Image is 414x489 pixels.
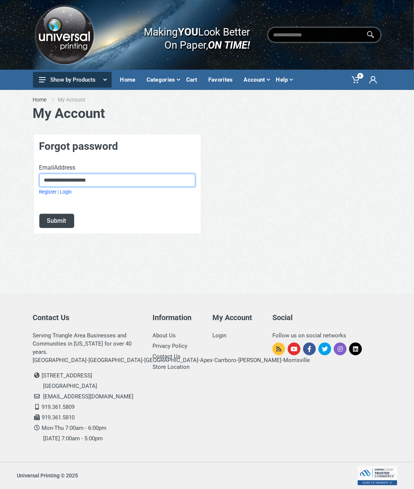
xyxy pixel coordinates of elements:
i: ON TIME! [208,39,250,51]
h5: Contact Us [33,313,142,322]
a: Register [39,189,57,195]
li: 919.361.5809 [33,402,142,412]
a: Favorites [205,70,241,90]
a: Login [60,189,72,195]
h5: Information [152,313,201,322]
a: Login [212,332,226,339]
label: EmailAddress [39,163,76,172]
a: Home [33,96,47,103]
div: Making Look Better On Paper, [129,18,250,52]
div: Account [241,72,273,88]
button: Show by Products [33,72,112,88]
img: This site is protected by VikingCloud's Trusted Commerce program [358,466,397,485]
div: Cart [183,72,205,88]
a: [EMAIL_ADDRESS][DOMAIN_NAME] [43,393,134,400]
span: 0 [357,73,363,79]
nav: breadcrumb [33,96,381,103]
div: Home [117,72,143,88]
a: Contact Us [152,353,181,360]
b: YOU [178,25,198,38]
a: Store Location [152,364,190,370]
a: Cart [183,70,205,90]
li: 919.361.5810 [33,412,142,423]
div: Categories [143,72,183,88]
h5: Social [272,313,381,322]
div: Serving Triangle Area Businesses and Communities in [US_STATE] for over 40 years. [GEOGRAPHIC_DAT... [33,331,142,364]
img: Logo.png [33,3,96,67]
li: [GEOGRAPHIC_DATA] [43,381,142,391]
a: About Us [152,332,176,339]
h3: Forgot password [39,140,195,153]
h1: My Account [33,106,381,122]
a: 0 [347,70,365,90]
a: Privacy Policy [152,343,187,349]
button: Submit [39,214,74,228]
h5: My Account [212,313,261,322]
strong: · [143,357,145,364]
li: My Account [58,96,97,103]
div: Follow us on social networks [272,331,381,340]
a: Home [117,70,143,90]
div: Favorites [205,72,241,88]
div: Universal Printing © 2025 [17,472,78,480]
li: [STREET_ADDRESS] [33,370,142,381]
span: | [58,189,59,195]
strong: · [87,357,89,364]
li: Mon-Thu 7:00am - 6:00pm [33,423,142,433]
div: Help [273,72,296,88]
li: [DATE] 7:00am - 5:00pm [43,433,142,444]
